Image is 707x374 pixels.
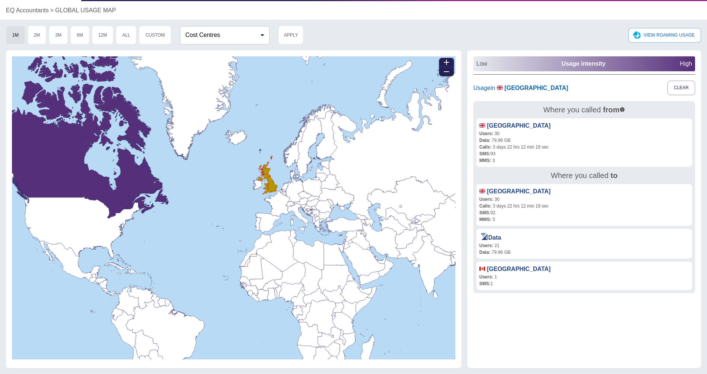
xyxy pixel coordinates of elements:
p: Usage intensity [562,59,606,68]
span: SMS: [479,210,490,215]
span: Users: [479,243,493,248]
p: 30 [479,196,689,203]
span: 🇬🇧 [GEOGRAPHIC_DATA] [497,85,568,91]
span: Calls: [479,203,492,209]
button: All [116,26,136,44]
a: Data [479,234,501,241]
button: 1M [6,26,25,44]
a: 🇬🇧 [GEOGRAPHIC_DATA] [479,188,550,194]
h4: Where you called [476,104,692,115]
a: 🇬🇧 [GEOGRAPHIC_DATA] [479,122,550,129]
h4: Where you called [476,170,692,181]
span: Calls: [479,144,492,150]
h5: High [680,59,692,68]
p: 79.96 GB [479,137,689,144]
a: EQ Accountants [6,6,49,15]
a: GLOBAL USAGE MAP [55,6,116,15]
span: SMS: [479,151,490,156]
p: 3 [479,157,689,164]
p: 1 [479,280,689,287]
span: MMS: [479,217,491,222]
button: Custom [139,26,171,44]
button: 12M [92,26,113,44]
span: from [603,106,619,114]
span: MMS: [479,158,491,163]
button: CLEAR [667,81,695,95]
p: 3 days 22 hrs 12 min 19 sec [479,203,689,209]
h5: Usage in [473,84,568,93]
p: 30 [479,130,689,137]
p: 79.96 GB [479,249,689,256]
button: VIEW ROAMING USAGE [628,28,701,43]
span: SMS: [479,281,490,286]
span: Data: [479,138,490,143]
span: to [610,171,618,180]
p: 1 [479,274,689,280]
a: 🇨🇦 [GEOGRAPHIC_DATA] [479,266,550,272]
span: Data: [479,250,490,255]
button: 3M [49,26,68,44]
span: Users: [479,274,493,280]
p: 21 [479,242,689,249]
p: 3 [479,216,689,223]
p: 3 days 22 hrs 12 min 19 sec [479,144,689,150]
button: Apply [278,26,303,44]
svg: These are called on your bill International Direct Dial (IDD) [619,107,625,112]
button: 2M [28,26,47,44]
p: 92 [479,209,689,216]
span: Users: [479,131,493,136]
p: > [50,6,54,15]
span: Users: [479,197,493,202]
p: 93 [479,150,689,157]
button: 6M [70,26,89,44]
h5: Low [476,59,487,68]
